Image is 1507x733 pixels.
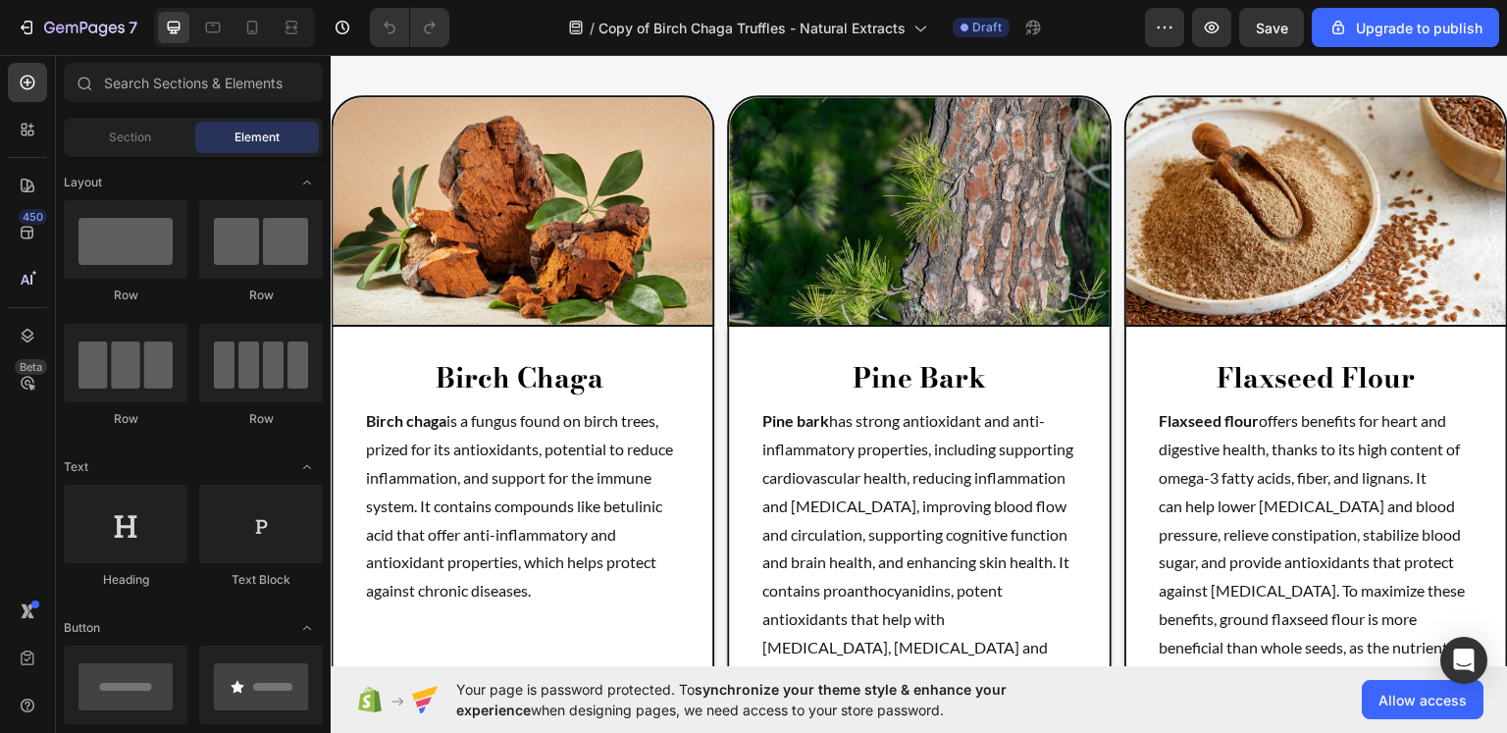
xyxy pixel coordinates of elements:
[522,301,655,343] strong: Pine Bark
[432,356,498,375] strong: Pine bark
[1256,20,1288,36] span: Save
[796,42,1175,270] img: Alt Image
[829,356,929,375] strong: Flaxseed flour
[64,63,323,102] input: Search Sections & Elements
[199,571,323,589] div: Text Block
[331,55,1507,666] iframe: Design area
[1239,8,1304,47] button: Save
[291,167,323,198] span: Toggle open
[64,571,187,589] div: Heading
[598,18,906,38] span: Copy of Birch Chaga Truffles - Natural Extracts
[432,352,745,635] p: has strong antioxidant and anti-inflammatory properties, including supporting cardiovascular heal...
[1362,680,1483,719] button: Allow access
[886,301,1084,343] strong: Flaxseed Flour
[796,42,1175,270] a: Image Title
[291,451,323,483] span: Toggle open
[829,352,1142,635] p: offers benefits for heart and digestive health, thanks to its high content of omega-3 fatty acids...
[15,359,47,375] div: Beta
[1378,690,1467,710] span: Allow access
[456,681,1007,718] span: synchronize your theme style & enhance your experience
[129,16,137,39] p: 7
[1440,637,1487,684] div: Open Intercom Messenger
[590,18,595,38] span: /
[64,458,88,476] span: Text
[972,19,1002,36] span: Draft
[456,679,1083,720] span: Your page is password protected. To when designing pages, we need access to your store password.
[1312,8,1499,47] button: Upgrade to publish
[64,287,187,304] div: Row
[370,8,449,47] div: Undo/Redo
[8,8,146,47] button: 7
[64,619,100,637] span: Button
[109,129,151,146] span: Section
[199,410,323,428] div: Row
[199,287,323,304] div: Row
[291,612,323,644] span: Toggle open
[234,129,280,146] span: Element
[19,209,47,225] div: 450
[1328,18,1482,38] div: Upgrade to publish
[64,410,187,428] div: Row
[64,174,102,191] span: Layout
